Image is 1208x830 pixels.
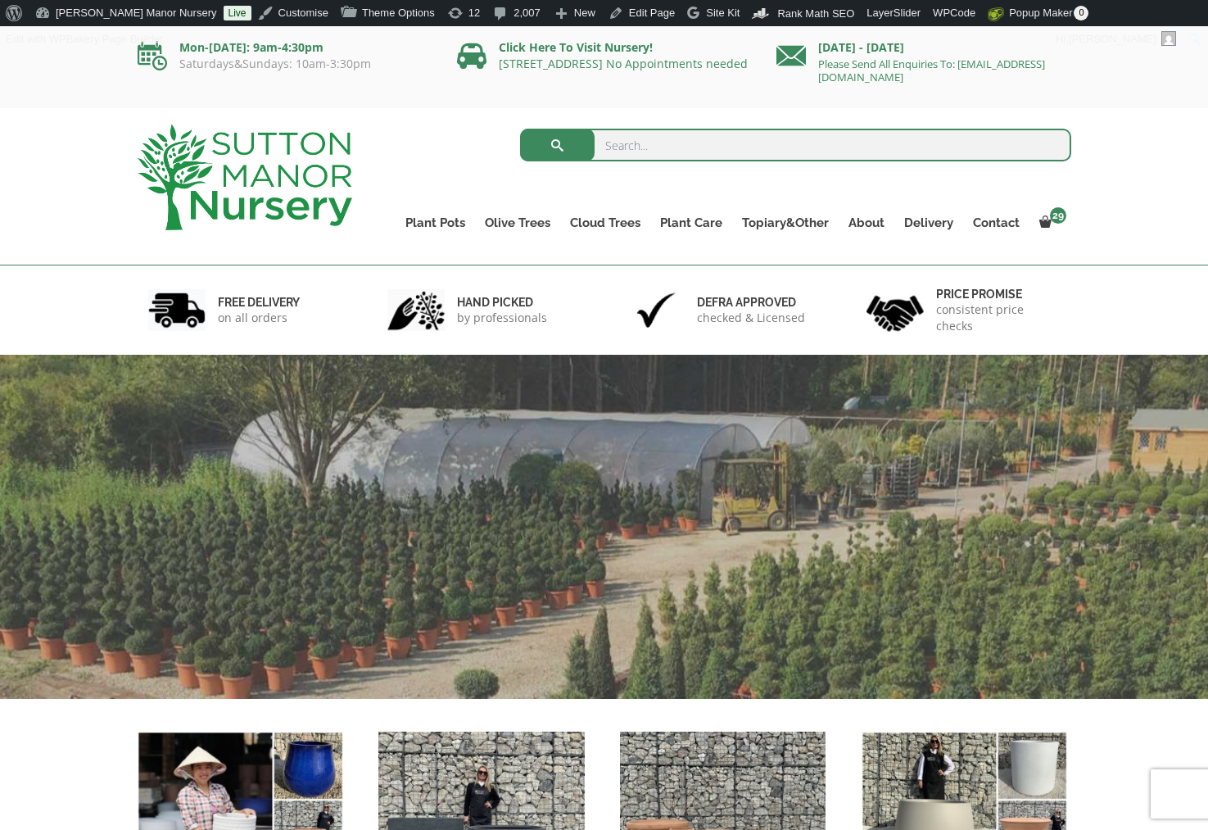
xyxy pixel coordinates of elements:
[1029,211,1071,234] a: 29
[560,211,650,234] a: Cloud Trees
[499,39,653,55] a: Click Here To Visit Nursery!
[138,57,432,70] p: Saturdays&Sundays: 10am-3:30pm
[697,310,805,326] p: checked & Licensed
[475,211,560,234] a: Olive Trees
[650,211,732,234] a: Plant Care
[224,6,251,20] a: Live
[866,285,924,335] img: 4.jpg
[777,7,854,20] span: Rank Math SEO
[706,7,740,19] span: Site Kit
[627,289,685,331] img: 3.jpg
[697,295,805,310] h6: Defra approved
[138,125,352,230] img: logo
[138,38,432,57] p: Mon-[DATE]: 9am-4:30pm
[732,211,839,234] a: Topiary&Other
[1069,33,1156,45] span: [PERSON_NAME]
[894,211,963,234] a: Delivery
[1074,6,1088,20] span: 0
[148,289,206,331] img: 1.jpg
[387,289,445,331] img: 2.jpg
[396,211,475,234] a: Plant Pots
[963,211,1029,234] a: Contact
[1050,207,1066,224] span: 29
[839,211,894,234] a: About
[218,295,300,310] h6: FREE DELIVERY
[1050,26,1183,52] a: Hi,
[520,129,1071,161] input: Search...
[936,302,1061,334] p: consistent price checks
[818,57,1045,84] a: Please Send All Enquiries To: [EMAIL_ADDRESS][DOMAIN_NAME]
[936,287,1061,302] h6: Price promise
[457,310,547,326] p: by professionals
[457,295,547,310] h6: hand picked
[218,310,300,326] p: on all orders
[499,56,748,71] a: [STREET_ADDRESS] No Appointments needed
[776,38,1071,57] p: [DATE] - [DATE]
